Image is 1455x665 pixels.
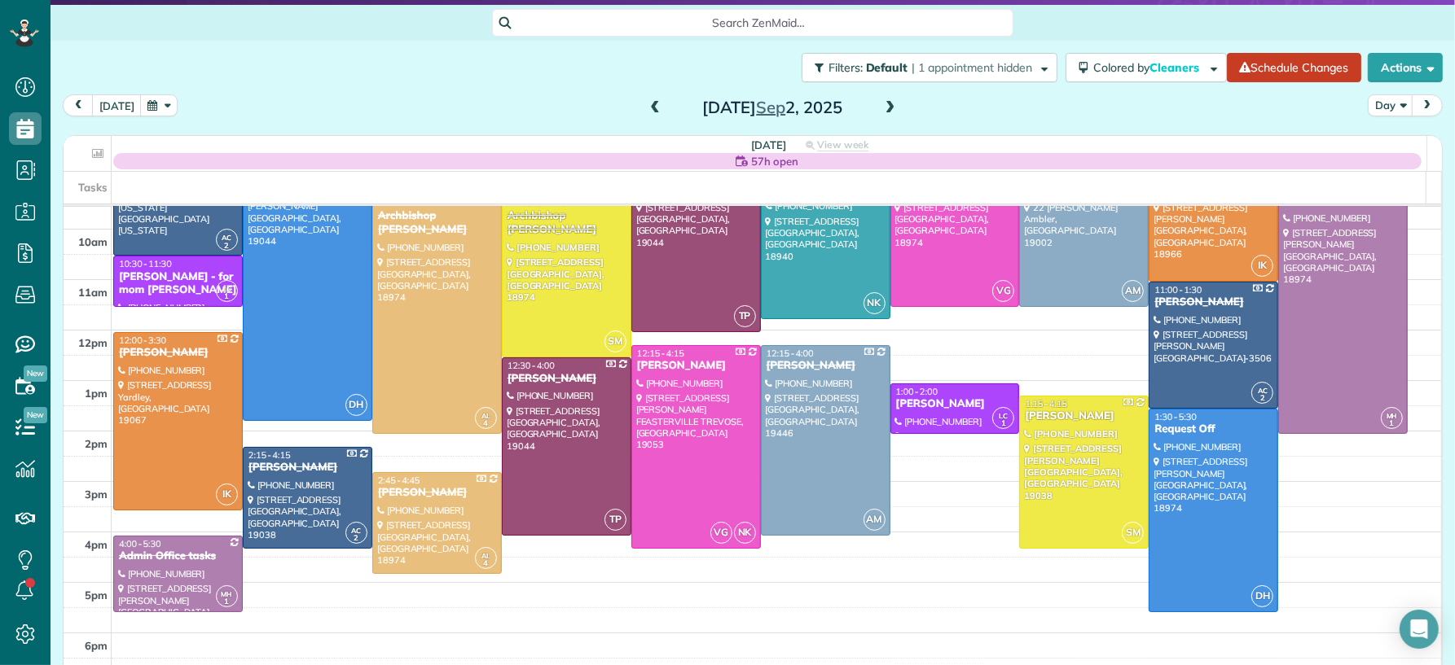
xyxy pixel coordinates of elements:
[85,538,108,551] span: 4pm
[1094,60,1206,75] span: Colored by
[217,238,237,254] small: 2
[1368,94,1413,116] button: Day
[734,305,756,327] span: TP
[604,330,626,352] span: SM
[710,522,732,544] span: VG
[1154,284,1202,295] span: 11:00 - 1:30
[351,526,361,535] span: AC
[817,138,869,151] span: View week
[751,138,786,151] span: [DATE]
[78,235,108,248] span: 10am
[248,461,367,475] div: [PERSON_NAME]
[1024,409,1144,423] div: [PERSON_NAME]
[1150,60,1202,75] span: Cleaners
[92,94,142,116] button: [DATE]
[78,181,108,194] span: Tasks
[793,53,1057,82] a: Filters: Default | 1 appointment hidden
[999,411,1008,420] span: LC
[221,589,232,598] span: MH
[636,359,756,373] div: [PERSON_NAME]
[481,411,490,420] span: AL
[222,284,231,293] span: LC
[1066,53,1227,82] button: Colored byCleaners
[248,449,291,461] span: 2:15 - 4:15
[1387,411,1398,420] span: MH
[766,359,886,373] div: [PERSON_NAME]
[829,60,863,75] span: Filters:
[1122,522,1144,544] span: SM
[734,522,756,544] span: NK
[346,531,367,546] small: 2
[476,556,496,571] small: 4
[78,286,108,299] span: 11am
[1122,280,1144,302] span: AM
[992,280,1014,302] span: VG
[24,407,47,423] span: New
[1025,398,1067,409] span: 1:15 - 4:15
[864,292,886,314] span: NK
[1251,585,1273,607] span: DH
[118,346,238,360] div: [PERSON_NAME]
[637,348,684,359] span: 12:15 - 4:15
[119,538,161,549] span: 4:00 - 5:30
[1154,411,1197,422] span: 1:30 - 5:30
[1154,295,1273,309] div: [PERSON_NAME]
[896,386,938,397] span: 1:00 - 2:00
[119,335,166,346] span: 12:00 - 3:30
[118,270,238,298] div: [PERSON_NAME] - for mom [PERSON_NAME]
[85,639,108,652] span: 6pm
[1251,255,1273,277] span: IK
[85,488,108,501] span: 3pm
[63,94,94,116] button: prev
[85,588,108,602] span: 5pm
[912,60,1033,75] span: | 1 appointment hidden
[85,437,108,450] span: 2pm
[217,289,237,304] small: 1
[481,551,490,560] span: AL
[604,509,626,531] span: TP
[756,97,785,117] span: Sep
[670,98,874,116] h2: [DATE] 2, 2025
[216,483,238,505] span: IK
[1382,416,1402,431] small: 1
[802,53,1057,82] button: Filters: Default | 1 appointment hidden
[1368,53,1443,82] button: Actions
[78,336,108,349] span: 12pm
[1227,53,1361,82] a: Schedule Changes
[767,348,814,359] span: 12:15 - 4:00
[1154,422,1273,436] div: Request Off
[119,258,172,269] span: 10:30 - 11:30
[222,233,231,242] span: AC
[217,594,237,610] small: 1
[866,60,909,75] span: Default
[1252,391,1273,406] small: 2
[377,486,497,500] div: [PERSON_NAME]
[24,365,47,382] span: New
[85,387,108,400] span: 1pm
[1258,386,1268,395] span: AC
[864,509,886,531] span: AM
[993,416,1013,431] small: 1
[378,475,420,486] span: 2:45 - 4:45
[476,416,496,431] small: 4
[345,394,367,416] span: DH
[1412,94,1443,116] button: next
[507,372,626,386] div: [PERSON_NAME]
[895,397,1015,411] div: [PERSON_NAME]
[508,360,555,371] span: 12:30 - 4:00
[751,153,798,169] span: 57h open
[1400,610,1439,649] div: Open Intercom Messenger
[118,549,238,563] div: Admin Office tasks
